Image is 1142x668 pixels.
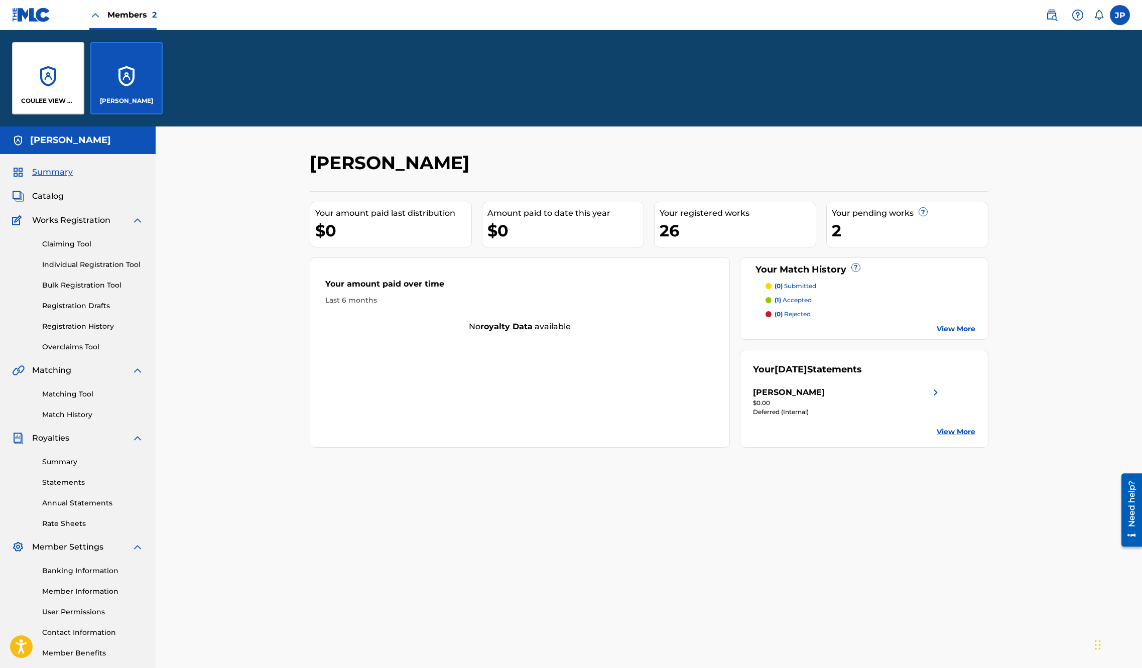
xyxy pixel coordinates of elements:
[12,42,84,114] a: AccountsCOULEE VIEW MUSIC
[919,208,927,216] span: ?
[42,498,144,508] a: Annual Statements
[325,278,715,295] div: Your amount paid over time
[12,166,73,178] a: SummarySummary
[132,214,144,226] img: expand
[100,96,153,105] p: JAMIE PENNER
[12,364,25,376] img: Matching
[42,410,144,420] a: Match History
[775,364,807,375] span: [DATE]
[315,219,471,242] div: $0
[32,541,103,553] span: Member Settings
[753,263,975,277] div: Your Match History
[90,42,163,114] a: Accounts[PERSON_NAME]
[12,214,25,226] img: Works Registration
[310,152,474,174] h2: [PERSON_NAME]
[42,301,144,311] a: Registration Drafts
[487,207,644,219] div: Amount paid to date this year
[12,190,64,202] a: CatalogCatalog
[42,342,144,352] a: Overclaims Tool
[660,207,816,219] div: Your registered works
[132,432,144,444] img: expand
[32,190,64,202] span: Catalog
[310,321,730,333] div: No available
[21,96,76,105] p: COULEE VIEW MUSIC
[42,457,144,467] a: Summary
[42,627,144,638] a: Contact Information
[325,295,715,306] div: Last 6 months
[775,282,816,291] p: submitted
[42,477,144,488] a: Statements
[42,321,144,332] a: Registration History
[42,518,144,529] a: Rate Sheets
[42,389,144,399] a: Matching Tool
[766,310,975,319] a: (0) rejected
[832,207,988,219] div: Your pending works
[775,296,812,305] p: accepted
[42,259,144,270] a: Individual Registration Tool
[12,190,24,202] img: Catalog
[753,386,942,417] a: [PERSON_NAME]right chevron icon$0.00Deferred (Internal)
[1042,5,1062,25] a: Public Search
[132,541,144,553] img: expand
[480,322,533,331] strong: royalty data
[1072,9,1084,21] img: help
[32,214,110,226] span: Works Registration
[775,282,783,290] span: (0)
[89,9,101,21] img: Close
[852,263,860,272] span: ?
[1068,5,1088,25] div: Help
[775,310,811,319] p: rejected
[1094,10,1104,20] div: Notifications
[753,386,825,398] div: [PERSON_NAME]
[12,135,24,147] img: Accounts
[832,219,988,242] div: 2
[32,364,71,376] span: Matching
[753,408,942,417] div: Deferred (Internal)
[1092,620,1142,668] iframe: Chat Widget
[1114,469,1142,550] iframe: Resource Center
[12,8,51,22] img: MLC Logo
[487,219,644,242] div: $0
[12,432,24,444] img: Royalties
[1110,5,1130,25] div: User Menu
[937,427,975,437] a: View More
[32,166,73,178] span: Summary
[42,239,144,249] a: Claiming Tool
[32,432,69,444] span: Royalties
[660,219,816,242] div: 26
[753,398,942,408] div: $0.00
[937,324,975,334] a: View More
[42,648,144,658] a: Member Benefits
[132,364,144,376] img: expand
[42,586,144,597] a: Member Information
[753,363,862,376] div: Your Statements
[30,135,111,146] h5: JAMIE PENNER
[42,566,144,576] a: Banking Information
[12,166,24,178] img: Summary
[775,310,783,318] span: (0)
[12,541,24,553] img: Member Settings
[766,282,975,291] a: (0) submitted
[930,386,942,398] img: right chevron icon
[766,296,975,305] a: (1) accepted
[42,607,144,617] a: User Permissions
[775,296,781,304] span: (1)
[1046,9,1058,21] img: search
[42,280,144,291] a: Bulk Registration Tool
[152,10,157,20] span: 2
[1095,630,1101,660] div: Drag
[315,207,471,219] div: Your amount paid last distribution
[107,9,157,21] span: Members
